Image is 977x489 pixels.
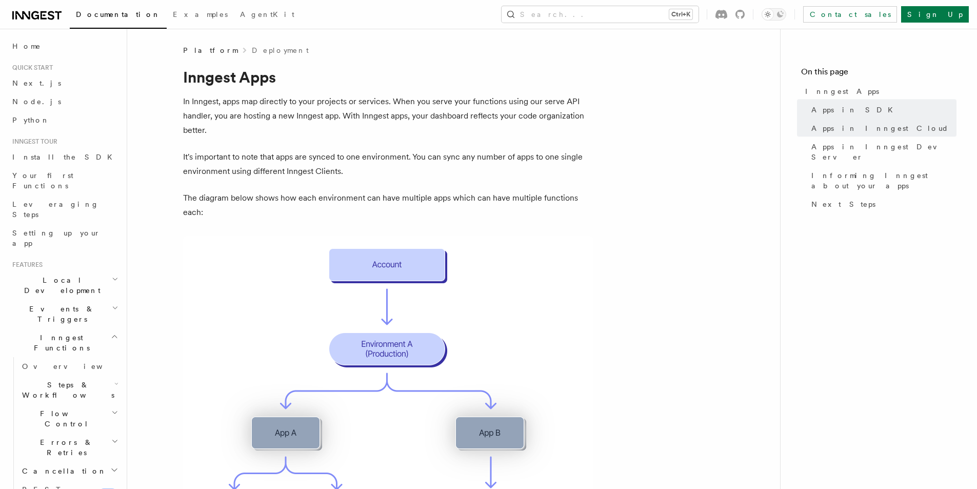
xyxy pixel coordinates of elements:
span: Apps in Inngest Dev Server [811,142,956,162]
a: Sign Up [901,6,969,23]
button: Errors & Retries [18,433,121,462]
span: Informing Inngest about your apps [811,170,956,191]
button: Steps & Workflows [18,376,121,404]
a: Overview [18,357,121,376]
p: In Inngest, apps map directly to your projects or services. When you serve your functions using o... [183,94,593,138]
button: Inngest Functions [8,328,121,357]
button: Cancellation [18,462,121,480]
span: Cancellation [18,466,107,476]
span: Python [12,116,50,124]
span: Node.js [12,97,61,106]
a: Setting up your app [8,224,121,252]
span: Events & Triggers [8,304,112,324]
a: Your first Functions [8,166,121,195]
span: Errors & Retries [18,437,111,458]
span: Inngest Functions [8,332,111,353]
a: Deployment [252,45,309,55]
span: Inngest Apps [805,86,879,96]
kbd: Ctrl+K [669,9,692,19]
span: Flow Control [18,408,111,429]
span: Inngest tour [8,138,57,146]
button: Toggle dark mode [762,8,786,21]
span: Overview [22,362,128,370]
span: Home [12,41,41,51]
span: Quick start [8,64,53,72]
a: Contact sales [803,6,897,23]
a: Informing Inngest about your apps [807,166,956,195]
button: Local Development [8,271,121,300]
a: Inngest Apps [801,82,956,101]
span: Install the SDK [12,153,118,161]
a: Apps in Inngest Cloud [807,119,956,138]
button: Flow Control [18,404,121,433]
a: Home [8,37,121,55]
a: Leveraging Steps [8,195,121,224]
span: Your first Functions [12,171,73,190]
a: Install the SDK [8,148,121,166]
span: Platform [183,45,237,55]
span: Apps in SDK [811,105,899,115]
a: AgentKit [234,3,301,28]
a: Next Steps [807,195,956,213]
span: Steps & Workflows [18,380,114,400]
span: Setting up your app [12,229,101,247]
a: Documentation [70,3,167,29]
span: Examples [173,10,228,18]
button: Events & Triggers [8,300,121,328]
span: Apps in Inngest Cloud [811,123,949,133]
a: Python [8,111,121,129]
p: It's important to note that apps are synced to one environment. You can sync any number of apps t... [183,150,593,179]
a: Examples [167,3,234,28]
button: Search...Ctrl+K [502,6,699,23]
span: Next Steps [811,199,875,209]
span: Next.js [12,79,61,87]
span: Features [8,261,43,269]
span: Leveraging Steps [12,200,99,219]
a: Apps in SDK [807,101,956,119]
a: Next.js [8,74,121,92]
a: Node.js [8,92,121,111]
p: The diagram below shows how each environment can have multiple apps which can have multiple funct... [183,191,593,220]
a: Apps in Inngest Dev Server [807,138,956,166]
h4: On this page [801,66,956,82]
span: Local Development [8,275,112,296]
span: AgentKit [240,10,294,18]
h1: Inngest Apps [183,68,593,86]
span: Documentation [76,10,161,18]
